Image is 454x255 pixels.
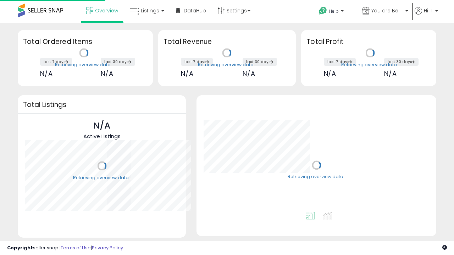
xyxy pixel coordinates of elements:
[341,62,399,68] div: Retrieving overview data..
[288,174,345,180] div: Retrieving overview data..
[73,175,131,181] div: Retrieving overview data..
[55,62,113,68] div: Retrieving overview data..
[424,7,433,14] span: Hi IT
[95,7,118,14] span: Overview
[141,7,159,14] span: Listings
[92,244,123,251] a: Privacy Policy
[313,1,356,23] a: Help
[371,7,403,14] span: You are Beautiful ([GEOGRAPHIC_DATA])
[184,7,206,14] span: DataHub
[7,244,33,251] strong: Copyright
[415,7,438,23] a: Hi IT
[198,62,256,68] div: Retrieving overview data..
[319,6,327,15] i: Get Help
[61,244,91,251] a: Terms of Use
[329,8,339,14] span: Help
[7,245,123,251] div: seller snap | |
